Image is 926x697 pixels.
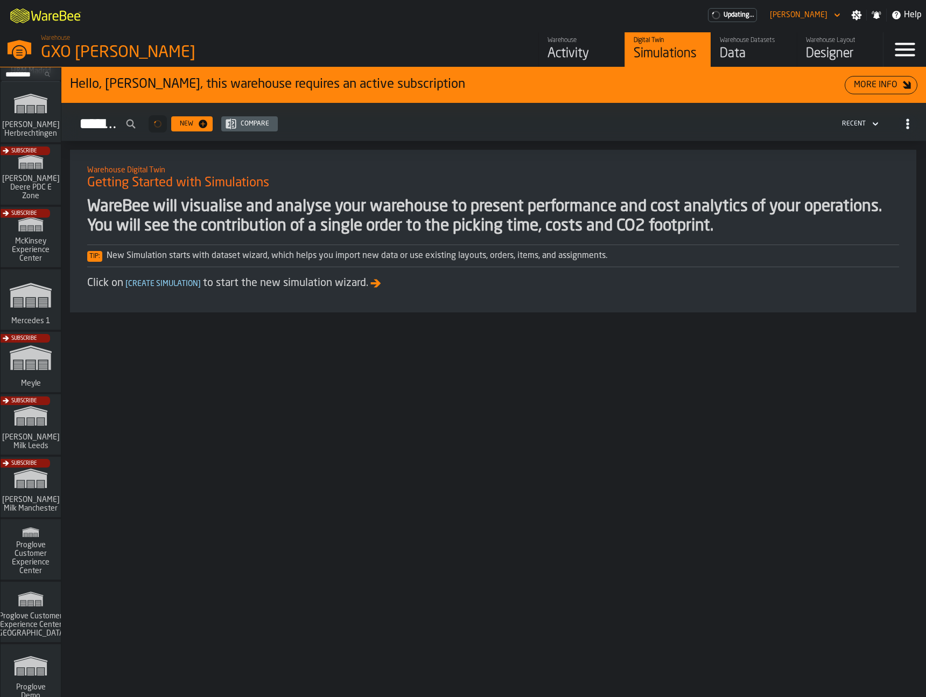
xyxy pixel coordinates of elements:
a: link-to-/wh/i/f0a6b354-7883-413a-84ff-a65eb9c31f03/simulations [1,82,61,144]
span: Updating... [724,11,754,19]
div: Warehouse Layout [806,37,874,44]
button: button-Compare [221,116,278,131]
div: Menu Subscription [708,8,757,22]
span: ] [198,280,201,288]
div: Designer [806,45,874,62]
div: Hello, [PERSON_NAME], this warehouse requires an active subscription [70,76,845,93]
label: button-toggle-Help [887,9,926,22]
div: Compare [236,120,273,128]
div: Digital Twin [634,37,702,44]
span: Subscribe [11,336,37,341]
div: More Info [850,79,902,92]
button: button-New [171,116,213,131]
a: link-to-/wh/i/9d85c013-26f4-4c06-9c7d-6d35b33af13a/simulations [1,144,61,207]
div: ItemListCard- [70,150,916,312]
div: DropdownMenuValue-4 [838,117,881,130]
h2: Sub Title [87,164,899,175]
a: link-to-/wh/i/ad8a128b-0962-41b6-b9c5-f48cc7973f93/simulations [1,519,61,582]
a: link-to-/wh/i/baca6aa3-d1fc-43c0-a604-2a1c9d5db74d/pricing/ [708,8,757,22]
span: Help [904,9,922,22]
div: GXO [PERSON_NAME] [41,43,332,62]
span: [ [125,280,128,288]
a: link-to-/wh/i/baca6aa3-d1fc-43c0-a604-2a1c9d5db74d/simulations [625,32,711,67]
a: link-to-/wh/i/99265d59-bd42-4a33-a5fd-483dee362034/simulations [1,207,61,269]
div: title-Getting Started with Simulations [79,158,908,197]
label: button-toggle-Notifications [867,10,886,20]
a: link-to-/wh/i/a559492c-8db7-4f96-b4fe-6fc1bd76401c/simulations [1,332,61,394]
span: Getting Started with Simulations [87,175,269,192]
span: Subscribe [11,148,37,154]
span: Mercedes 1 [9,317,52,325]
button: button-More Info [845,76,917,94]
div: New Simulation starts with dataset wizard, which helps you import new data or use existing layout... [87,249,899,262]
span: Warehouse [41,34,70,42]
div: WareBee will visualise and analyse your warehouse to present performance and cost analytics of yo... [87,197,899,236]
span: Subscribe [11,211,37,217]
div: Data [720,45,788,62]
div: Click on to start the new simulation wizard. [87,276,899,291]
div: DropdownMenuValue-4 [842,120,866,128]
a: link-to-/wh/i/b09612b5-e9f1-4a3a-b0a4-784729d61419/simulations [1,457,61,519]
div: DropdownMenuValue-Patrick Blitz [770,11,827,19]
div: ButtonLoadMore-Loading...-Prev-First-Last [144,115,171,133]
div: Activity [548,45,616,62]
span: Create Simulation [123,280,203,288]
a: link-to-/wh/i/baca6aa3-d1fc-43c0-a604-2a1c9d5db74d/feed/ [538,32,625,67]
a: link-to-/wh/i/baca6aa3-d1fc-43c0-a604-2a1c9d5db74d/designer [797,32,883,67]
div: Warehouse [548,37,616,44]
div: New [176,120,198,128]
a: link-to-/wh/i/a24a3e22-db74-4543-ba93-f633e23cdb4e/simulations [1,269,61,332]
div: ItemListCard- [61,67,926,103]
label: button-toggle-Menu [883,32,926,67]
div: DropdownMenuValue-Patrick Blitz [766,9,843,22]
a: link-to-/wh/i/baca6aa3-d1fc-43c0-a604-2a1c9d5db74d/data [711,32,797,67]
label: button-toggle-Settings [847,10,866,20]
span: Proglove Customer Experience Center [5,541,57,575]
a: link-to-/wh/i/9ddcc54a-0a13-4fa4-8169-7a9b979f5f30/simulations [1,394,61,457]
span: Tip: [87,251,102,262]
h2: button-Simulations [61,103,926,141]
a: link-to-/wh/i/b725f59e-a7b8-4257-9acf-85a504d5909c/simulations [1,582,61,644]
div: Simulations [634,45,702,62]
div: Warehouse Datasets [720,37,788,44]
span: Subscribe [11,461,37,466]
span: Subscribe [11,398,37,404]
